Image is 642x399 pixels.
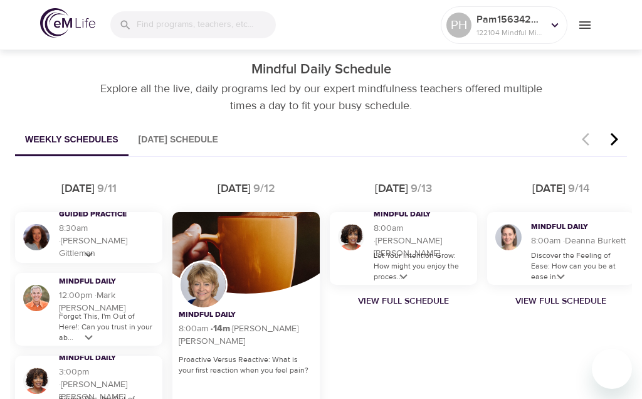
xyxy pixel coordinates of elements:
input: Find programs, teachers, etc... [137,11,276,38]
div: [DATE] [375,181,408,197]
h3: Mindful Daily [179,310,276,321]
p: Proactive Versus Reactive: What is your first reaction when you feel pain? [179,354,313,376]
p: Discover the Feeling of Ease: How can you be at ease in... [531,250,628,282]
div: · 14 m [211,324,230,333]
h3: Mindful Daily [374,210,471,220]
button: Weekly Schedules [15,124,129,156]
button: [DATE] Schedule [129,124,228,156]
div: [DATE] [532,181,566,197]
div: [DATE] [61,181,95,197]
div: [DATE] [218,181,251,197]
img: Janet Alston Jackson [21,366,51,396]
img: Mark Pirtle [21,283,51,313]
h3: Mindful Daily [531,222,628,233]
h3: Mindful Daily [59,277,156,287]
h5: 8:00am · [PERSON_NAME] [PERSON_NAME] [374,222,471,260]
p: Explore all the live, daily programs led by our expert mindfulness teachers offered multiple time... [86,80,556,114]
p: Let Your Intention Grow: How might you enjoy the proces... [374,250,471,282]
button: menu [567,8,602,42]
div: 9/12 [253,181,275,197]
h3: Mindful Daily [59,353,156,364]
div: 9/14 [568,181,589,197]
a: View Full Schedule [325,295,482,307]
h3: Guided Practice [59,210,156,220]
a: View Full Schedule [482,295,639,307]
h5: 12:00pm · Mark [PERSON_NAME] [59,289,156,314]
div: 9/13 [411,181,432,197]
h5: 8:30am · [PERSON_NAME] Gittleman [59,222,156,260]
img: Janet Alston Jackson [336,222,366,252]
p: Pam1563429713 [476,12,543,27]
iframe: Button to launch messaging window [592,349,632,389]
h5: 8:00am · Deanna Burkett [531,235,628,247]
p: Forget This, I'm Out of Here!: Can you trust in your ab... [59,311,156,343]
p: Mindful Daily Schedule [5,60,637,80]
p: 122104 Mindful Minutes [476,27,543,38]
img: Cindy Gittleman [21,222,51,252]
img: Lisa Wickham [179,260,228,309]
h5: 8:00am · [PERSON_NAME] [PERSON_NAME] [179,322,313,348]
div: PH [446,13,471,38]
div: 9/11 [97,181,117,197]
img: logo [40,8,95,38]
img: Deanna Burkett [493,222,524,252]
